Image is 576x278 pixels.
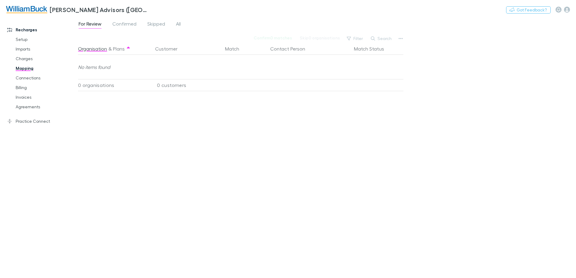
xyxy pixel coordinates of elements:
a: Setup [10,35,81,44]
div: No items found [78,55,400,79]
a: Mapping [10,63,81,73]
div: & [78,43,148,55]
a: Charges [10,54,81,63]
a: Connections [10,73,81,83]
button: Got Feedback? [506,6,551,14]
button: Plans [113,43,125,55]
img: William Buck Advisors (WA) Pty Ltd's Logo [6,6,47,13]
span: Skipped [147,21,165,29]
span: All [176,21,181,29]
a: [PERSON_NAME] Advisors ([GEOGRAPHIC_DATA]) Pty Ltd [2,2,153,17]
a: Imports [10,44,81,54]
a: Agreements [10,102,81,112]
button: Match [225,43,246,55]
button: Filter [344,35,367,42]
button: Search [368,35,395,42]
button: Match Status [354,43,391,55]
div: 0 organisations [78,79,150,91]
button: Contact Person [270,43,312,55]
span: Confirmed [112,21,136,29]
a: Billing [10,83,81,92]
button: Skip0 organisations [296,34,344,42]
a: Recharges [1,25,81,35]
button: Customer [155,43,185,55]
iframe: Intercom live chat [556,258,570,272]
span: For Review [79,21,102,29]
a: Invoices [10,92,81,102]
button: Organisation [78,43,107,55]
h3: [PERSON_NAME] Advisors ([GEOGRAPHIC_DATA]) Pty Ltd [50,6,149,13]
div: 0 customers [150,79,223,91]
a: Practice Connect [1,116,81,126]
button: Confirm0 matches [250,34,296,42]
